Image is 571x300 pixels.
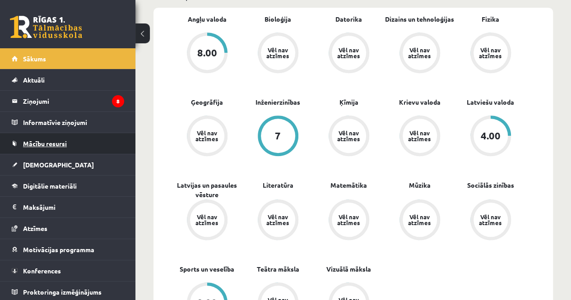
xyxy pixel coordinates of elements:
a: Konferences [12,260,124,281]
div: 8.00 [197,48,217,58]
div: Vēl nav atzīmes [265,47,291,59]
a: Latviešu valoda [467,97,514,107]
a: Datorika [335,14,362,24]
div: Vēl nav atzīmes [407,214,432,226]
a: Angļu valoda [188,14,227,24]
a: Ķīmija [339,97,358,107]
div: Vēl nav atzīmes [336,130,362,142]
a: Mācību resursi [12,133,124,154]
div: 7 [275,131,281,141]
span: Sākums [23,55,46,63]
div: Vēl nav atzīmes [478,47,503,59]
a: Informatīvie ziņojumi [12,112,124,133]
a: Vēl nav atzīmes [384,115,455,158]
a: Vēl nav atzīmes [455,199,526,242]
div: Vēl nav atzīmes [195,130,220,142]
a: Ģeogrāfija [191,97,223,107]
a: Vēl nav atzīmes [384,32,455,75]
legend: Ziņojumi [23,91,124,111]
span: Proktoringa izmēģinājums [23,288,102,296]
a: Dizains un tehnoloģijas [385,14,454,24]
div: Vēl nav atzīmes [478,214,503,226]
div: Vēl nav atzīmes [336,47,362,59]
div: Vēl nav atzīmes [195,214,220,226]
a: Latvijas un pasaules vēsture [172,180,242,199]
span: [DEMOGRAPHIC_DATA] [23,161,94,169]
a: Fizika [482,14,499,24]
a: Inženierzinības [255,97,300,107]
a: Krievu valoda [399,97,441,107]
a: Digitālie materiāli [12,175,124,196]
span: Atzīmes [23,224,47,232]
a: Vēl nav atzīmes [313,32,384,75]
a: Sociālās zinības [467,180,514,190]
a: Sports un veselība [180,264,234,274]
a: Vēl nav atzīmes [455,32,526,75]
a: Teātra māksla [257,264,299,274]
a: Vēl nav atzīmes [172,199,242,242]
a: Vēl nav atzīmes [313,115,384,158]
div: Vēl nav atzīmes [336,214,362,226]
a: Matemātika [330,180,367,190]
a: Atzīmes [12,218,124,239]
a: Mūzika [409,180,431,190]
a: Vēl nav atzīmes [172,115,242,158]
a: Bioloģija [265,14,291,24]
div: Vēl nav atzīmes [407,130,432,142]
a: Ziņojumi8 [12,91,124,111]
div: 4.00 [481,131,501,141]
a: Vēl nav atzīmes [313,199,384,242]
a: Vēl nav atzīmes [242,32,313,75]
a: Vēl nav atzīmes [242,199,313,242]
div: Vēl nav atzīmes [265,214,291,226]
a: Vizuālā māksla [326,264,371,274]
a: Sākums [12,48,124,69]
a: Aktuāli [12,69,124,90]
a: Motivācijas programma [12,239,124,260]
i: 8 [112,95,124,107]
a: [DEMOGRAPHIC_DATA] [12,154,124,175]
a: Maksājumi [12,197,124,217]
a: 7 [242,115,313,158]
legend: Informatīvie ziņojumi [23,112,124,133]
span: Digitālie materiāli [23,182,77,190]
span: Mācību resursi [23,139,67,148]
legend: Maksājumi [23,197,124,217]
a: Literatūra [263,180,293,190]
a: 4.00 [455,115,526,158]
div: Vēl nav atzīmes [407,47,432,59]
a: Vēl nav atzīmes [384,199,455,242]
span: Aktuāli [23,76,45,84]
a: 8.00 [172,32,242,75]
span: Motivācijas programma [23,245,94,254]
a: Rīgas 1. Tālmācības vidusskola [10,16,82,38]
span: Konferences [23,267,61,275]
